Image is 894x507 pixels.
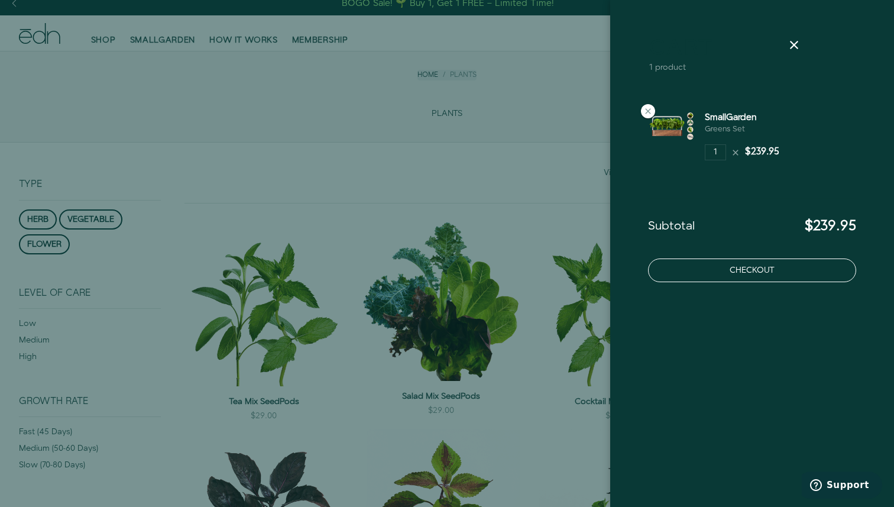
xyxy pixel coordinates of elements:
a: SmallGarden [705,111,757,124]
button: Checkout [648,259,856,282]
span: product [655,62,686,73]
img: SmallGarden - Greens Set [648,111,695,141]
a: Cart [649,38,714,59]
span: $239.95 [805,216,856,236]
span: 1 [649,62,653,73]
div: Greens Set [705,124,757,135]
span: Subtotal [648,219,695,234]
div: $239.95 [745,146,779,159]
iframe: Opens a widget where you can find more information [802,472,882,501]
